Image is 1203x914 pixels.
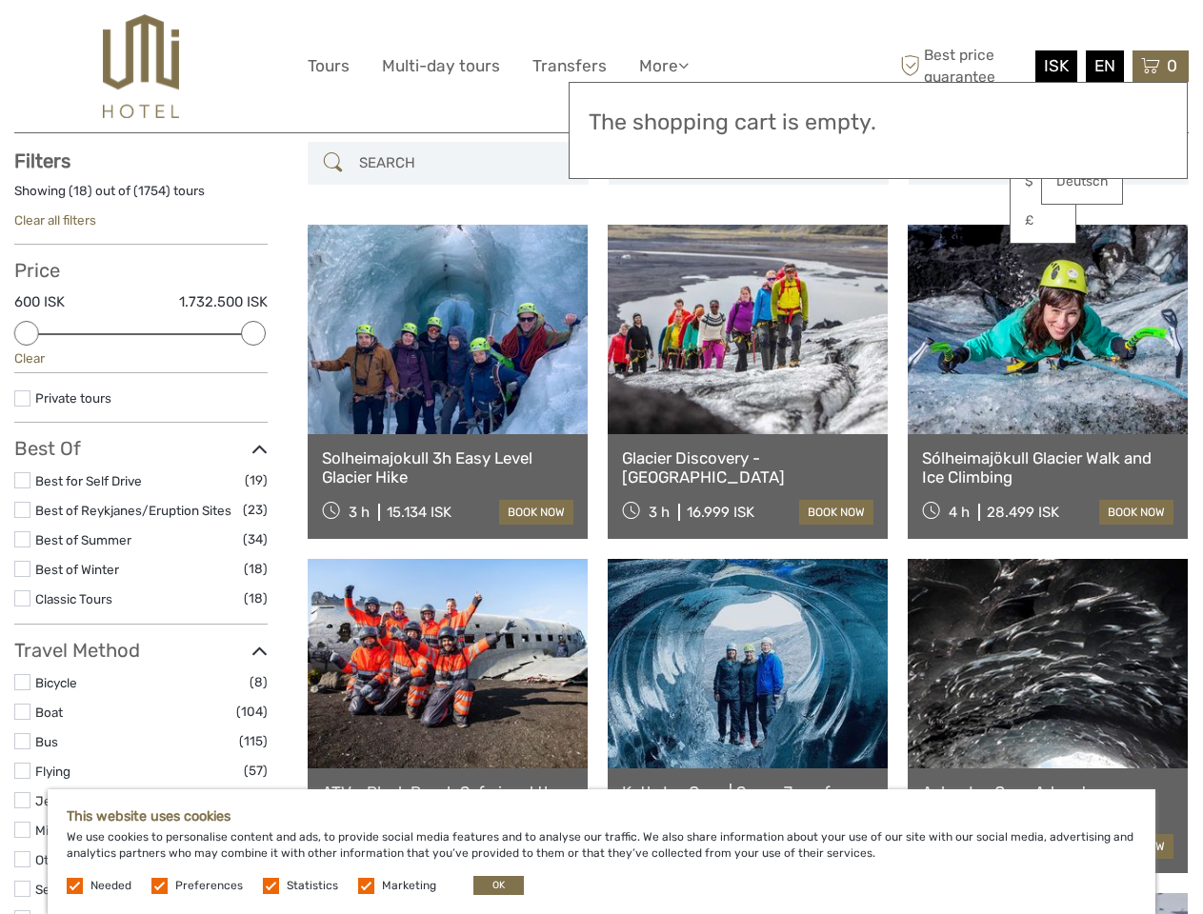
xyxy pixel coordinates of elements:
[35,734,58,749] a: Bus
[14,182,268,211] div: Showing ( ) out of ( ) tours
[239,730,268,752] span: (115)
[35,473,142,488] a: Best for Self Drive
[250,671,268,693] span: (8)
[589,109,1168,136] h3: The shopping cart is empty.
[35,793,101,808] a: Jeep / 4x4
[799,500,873,525] a: book now
[67,808,1136,825] h5: This website uses cookies
[73,182,88,200] label: 18
[532,52,607,80] a: Transfers
[14,212,96,228] a: Clear all filters
[138,182,166,200] label: 1754
[35,390,111,406] a: Private tours
[219,30,242,52] button: Open LiveChat chat widget
[622,448,873,487] a: Glacier Discovery - [GEOGRAPHIC_DATA]
[14,639,268,662] h3: Travel Method
[1042,165,1122,199] a: Deutsch
[35,882,95,897] a: Self-Drive
[175,878,243,894] label: Preferences
[179,292,268,312] label: 1.732.500 ISK
[27,33,215,49] p: We're away right now. Please check back later!
[35,562,119,577] a: Best of Winter
[14,259,268,282] h3: Price
[1086,50,1124,82] div: EN
[103,14,178,118] img: 526-1e775aa5-7374-4589-9d7e-5793fb20bdfc_logo_big.jpg
[243,528,268,550] span: (34)
[35,852,146,867] a: Other / Non-Travel
[382,878,436,894] label: Marketing
[382,52,500,80] a: Multi-day tours
[322,448,573,487] a: Solheimajokull 3h Easy Level Glacier Hike
[287,878,338,894] label: Statistics
[687,504,754,521] div: 16.999 ISK
[1011,165,1075,199] a: $
[387,504,451,521] div: 15.134 ISK
[35,503,231,518] a: Best of Reykjanes/Eruption Sites
[639,52,689,80] a: More
[14,149,70,172] strong: Filters
[895,45,1031,87] span: Best price guarantee
[949,504,970,521] span: 4 h
[14,292,65,312] label: 600 ISK
[499,500,573,525] a: book now
[48,789,1155,914] div: We use cookies to personalise content and ads, to provide social media features and to analyse ou...
[473,876,524,895] button: OK
[236,701,268,723] span: (104)
[244,760,268,782] span: (57)
[1011,204,1075,238] a: £
[987,504,1059,521] div: 28.499 ISK
[349,504,370,521] span: 3 h
[90,878,131,894] label: Needed
[14,437,268,460] h3: Best Of
[351,147,578,180] input: SEARCH
[14,349,268,368] div: Clear
[649,504,670,521] span: 3 h
[622,783,873,822] a: Katla Ice Cave | Super Jeep from Vik
[1099,500,1173,525] a: book now
[35,532,131,547] a: Best of Summer
[35,823,117,838] a: Mini Bus / Car
[1164,56,1180,75] span: 0
[244,558,268,580] span: (18)
[922,448,1173,487] a: Sólheimajökull Glacier Walk and Ice Climbing
[922,783,1173,802] a: Askur Ice Cave Adventure
[35,675,77,690] a: Bicycle
[1044,56,1069,75] span: ISK
[244,587,268,609] span: (18)
[245,469,268,491] span: (19)
[322,783,573,822] a: ATV - Black Beach Safari and the Plane Wreck
[35,705,63,720] a: Boat
[243,499,268,521] span: (23)
[308,52,350,80] a: Tours
[35,764,70,779] a: Flying
[35,591,112,606] a: Classic Tours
